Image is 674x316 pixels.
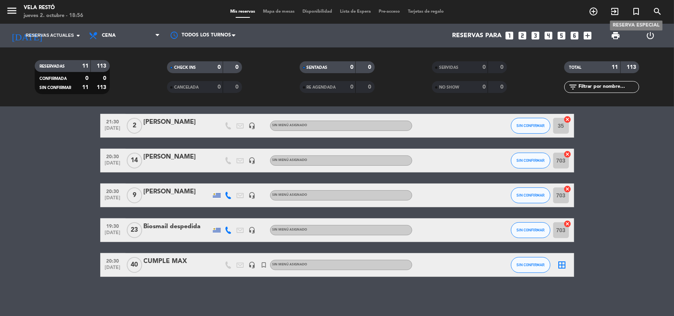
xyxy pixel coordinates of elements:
strong: 0 [500,64,505,70]
i: headset_mic [249,122,256,129]
div: Biosmail despedida [144,221,211,232]
span: [DATE] [103,230,123,239]
i: [DATE] [6,27,48,44]
span: [DATE] [103,265,123,274]
i: headset_mic [249,192,256,199]
i: looks_3 [530,30,541,41]
span: 23 [127,222,142,238]
span: SIN CONFIRMAR [39,86,71,90]
i: filter_list [568,82,578,92]
span: Mapa de mesas [259,9,299,14]
strong: 0 [483,64,486,70]
strong: 0 [236,64,240,70]
i: headset_mic [249,157,256,164]
span: Sin menú asignado [272,124,308,127]
strong: 113 [97,85,108,90]
span: Cena [102,33,116,38]
span: SIN CONFIRMAR [516,193,544,197]
span: Sin menú asignado [272,263,308,266]
span: 2 [127,118,142,134]
strong: 11 [82,63,88,69]
i: headset_mic [249,261,256,269]
button: SIN CONFIRMAR [511,187,550,203]
i: looks_4 [543,30,554,41]
span: Disponibilidad [299,9,336,14]
span: [DATE] [103,161,123,170]
span: CONFIRMADA [39,77,67,81]
span: SIN CONFIRMAR [516,123,544,128]
strong: 0 [85,76,88,81]
span: TOTAL [569,66,581,70]
span: SIN CONFIRMAR [516,263,544,267]
span: Lista de Espera [336,9,375,14]
div: [PERSON_NAME] [144,187,211,197]
i: add_circle_outline [589,7,598,16]
button: SIN CONFIRMAR [511,118,550,134]
i: add_box [582,30,593,41]
div: CUMPLE MAX [144,256,211,267]
span: SENTADAS [307,66,328,70]
strong: 0 [103,76,108,81]
span: Pre-acceso [375,9,404,14]
strong: 113 [627,64,638,70]
strong: 0 [350,84,353,90]
i: turned_in_not [631,7,641,16]
span: 20:30 [103,151,123,161]
span: Sin menú asignado [272,193,308,197]
span: 20:30 [103,186,123,195]
i: looks_one [504,30,514,41]
div: LOG OUT [633,24,668,47]
span: Mis reservas [226,9,259,14]
span: [DATE] [103,195,123,204]
div: Reserva especial [610,21,663,30]
span: NO SHOW [439,85,459,89]
strong: 11 [612,64,618,70]
span: Reservas para [452,32,501,40]
div: [PERSON_NAME] [144,152,211,162]
button: SIN CONFIRMAR [511,153,550,168]
i: cancel [564,220,572,228]
strong: 0 [350,64,353,70]
span: SERVIDAS [439,66,458,70]
button: SIN CONFIRMAR [511,257,550,273]
span: 21:30 [103,117,123,126]
span: 20:30 [103,256,123,265]
strong: 0 [483,84,486,90]
i: exit_to_app [610,7,620,16]
i: menu [6,5,18,17]
span: [DATE] [103,126,123,135]
i: border_all [558,260,567,270]
span: CANCELADA [174,85,199,89]
strong: 113 [97,63,108,69]
div: jueves 2. octubre - 18:56 [24,12,83,20]
span: 40 [127,257,142,273]
i: turned_in_not [261,261,268,269]
strong: 0 [500,84,505,90]
i: search [653,7,662,16]
span: SIN CONFIRMAR [516,158,544,163]
button: menu [6,5,18,19]
strong: 0 [368,64,373,70]
i: arrow_drop_down [73,31,83,40]
i: looks_6 [569,30,580,41]
span: print [611,31,620,40]
div: Vela Restó [24,4,83,12]
span: Sin menú asignado [272,159,308,162]
strong: 0 [368,84,373,90]
i: headset_mic [249,227,256,234]
i: power_settings_new [646,31,655,40]
input: Filtrar por nombre... [578,83,639,91]
span: 9 [127,187,142,203]
button: SIN CONFIRMAR [511,222,550,238]
i: looks_5 [556,30,567,41]
i: cancel [564,150,572,158]
span: CHECK INS [174,66,196,70]
i: cancel [564,185,572,193]
strong: 0 [236,84,240,90]
span: 19:30 [103,221,123,230]
span: SIN CONFIRMAR [516,228,544,232]
strong: 0 [218,64,221,70]
strong: 0 [218,84,221,90]
i: cancel [564,115,572,123]
span: Tarjetas de regalo [404,9,448,14]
